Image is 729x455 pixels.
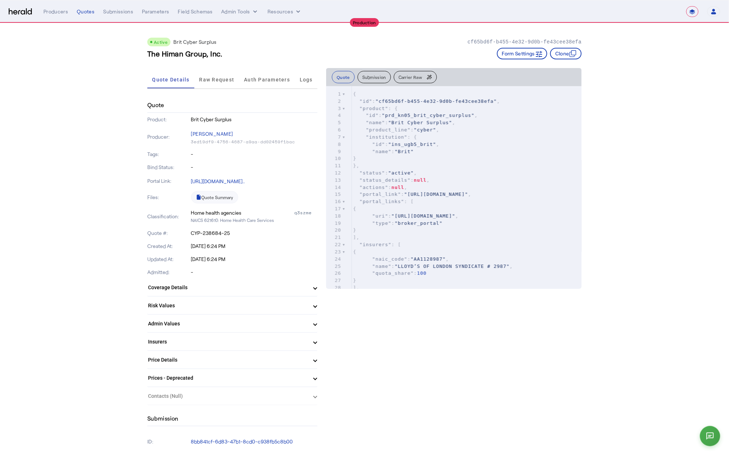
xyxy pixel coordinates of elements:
p: Brit Cyber Surplus [173,38,216,46]
div: 2 [326,98,342,105]
a: Quote Summary [191,191,238,203]
div: 18 [326,212,342,220]
p: cf65bd6f-b455-4e32-9d0b-fe43cee38efa [468,38,582,46]
span: : , [353,142,439,147]
span: { [353,249,356,254]
div: 28 [326,284,342,291]
span: "cyber" [414,127,436,132]
div: Producers [43,8,68,15]
span: { [353,206,356,211]
div: 22 [326,241,342,248]
div: 3 [326,105,342,112]
span: : , [353,127,439,132]
span: "naic_code" [372,256,407,262]
span: "portal_links" [359,199,404,204]
h3: The Himan Group, Inc. [147,49,223,59]
p: Classification: [147,213,190,220]
a: [URL][DOMAIN_NAME].. [191,178,245,184]
p: [DATE] 6:24 PM [191,243,318,250]
span: Auth Parameters [244,77,290,82]
span: null [414,177,426,183]
p: Admitted: [147,269,190,276]
span: "actions" [359,185,388,190]
span: : [353,149,414,154]
div: 20 [326,227,342,234]
div: 23 [326,248,342,256]
span: 100 [417,270,426,276]
span: "prd_kn05_brit_cyber_surplus" [382,113,475,118]
button: Carrier Raw [394,71,437,83]
span: "Brit" [395,149,414,154]
span: "name" [372,264,391,269]
mat-panel-title: Coverage Details [148,284,308,291]
span: "LLOYD’S OF LONDON SYNDICATE # 2987" [395,264,510,269]
span: ], [353,285,359,290]
p: Portal Link: [147,177,190,185]
p: ID: [147,437,190,447]
div: 5 [326,119,342,126]
span: : [353,220,442,226]
span: "insurers" [359,242,391,247]
p: Bind Status: [147,164,190,171]
p: Tags: [147,151,190,158]
span: ], [353,235,359,240]
p: [PERSON_NAME] [191,129,318,139]
div: 10 [326,155,342,162]
span: "uri" [372,213,388,219]
div: 26 [326,270,342,277]
h4: Submission [147,414,178,423]
span: : , [353,120,455,125]
span: : [353,270,426,276]
mat-expansion-panel-header: Insurers [147,333,317,350]
span: : , [353,185,407,190]
p: NAICS 621610: Home Health Care Services [191,216,318,224]
mat-expansion-panel-header: Coverage Details [147,279,317,296]
span: : , [353,177,430,183]
herald-code-block: quote [326,86,582,289]
p: [DATE] 6:24 PM [191,256,318,263]
span: "type" [372,220,391,226]
span: "portal_link" [359,191,401,197]
div: Parameters [142,8,169,15]
div: Quotes [77,8,94,15]
button: Submission [358,71,391,83]
span: : , [353,191,471,197]
span: : , [353,264,513,269]
mat-expansion-panel-header: Prices - Deprecated [147,369,317,387]
span: "broker_portal" [395,220,442,226]
span: "quota_share" [372,270,414,276]
mat-expansion-panel-header: Risk Values [147,297,317,314]
p: Brit Cyber Surplus [191,116,318,123]
span: : , [353,113,477,118]
span: }, [353,163,359,168]
span: : { [353,134,417,140]
span: : , [353,98,500,104]
span: Active [154,39,168,45]
mat-expansion-panel-header: Admin Values [147,315,317,332]
p: 8bb841cf-6d83-47b1-8cd0-c938fb5c8b00 [191,438,318,445]
span: } [353,156,356,161]
div: 11 [326,162,342,169]
div: 9 [326,148,342,155]
span: : , [353,170,417,176]
div: Home health agencies [191,209,242,216]
p: - [191,269,318,276]
div: 15 [326,191,342,198]
mat-panel-title: Prices - Deprecated [148,374,308,382]
span: "product" [359,106,388,111]
p: Files: [147,194,190,201]
div: 25 [326,263,342,270]
div: 24 [326,256,342,263]
span: null [391,185,404,190]
span: "name" [372,149,391,154]
span: Quote Details [152,77,189,82]
div: 19 [326,220,342,227]
div: q3szme [294,209,317,216]
span: "product_line" [366,127,411,132]
button: internal dropdown menu [221,8,259,15]
mat-panel-title: Insurers [148,338,308,346]
span: : , [353,213,458,219]
mat-panel-title: Price Details [148,356,308,364]
div: 17 [326,205,342,212]
span: : { [353,106,398,111]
